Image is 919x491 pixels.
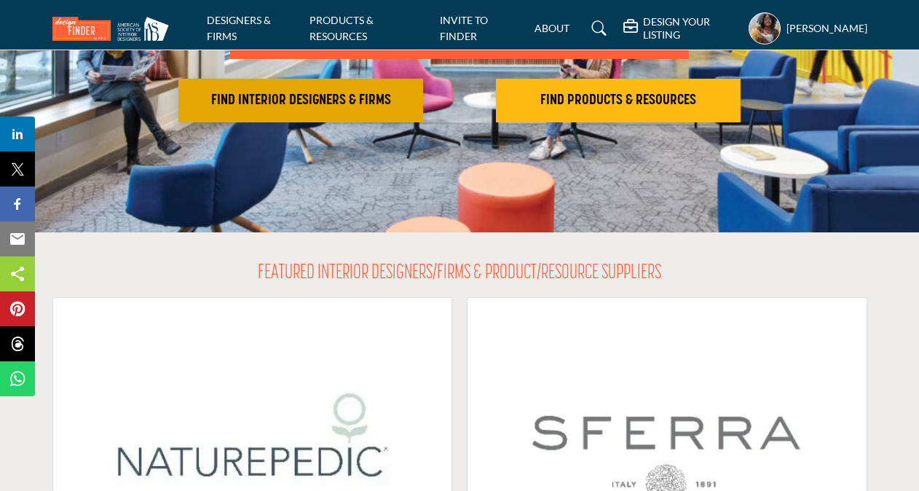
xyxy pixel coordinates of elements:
button: FIND PRODUCTS & RESOURCES [496,79,741,122]
h5: DESIGN YOUR LISTING [643,15,741,42]
a: INVITE TO FINDER [440,14,488,42]
h2: FIND INTERIOR DESIGNERS & FIRMS [183,92,419,109]
a: DESIGNERS & FIRMS [207,14,271,42]
a: Search [577,17,616,40]
a: ABOUT [535,22,569,34]
button: Show hide supplier dropdown [749,12,781,44]
h2: FEATURED INTERIOR DESIGNERS/FIRMS & PRODUCT/RESOURCE SUPPLIERS [258,262,661,286]
img: Site Logo [52,17,176,41]
a: PRODUCTS & RESOURCES [309,14,374,42]
h2: FIND PRODUCTS & RESOURCES [500,92,736,109]
h5: [PERSON_NAME] [786,21,867,36]
div: DESIGN YOUR LISTING [623,15,741,42]
button: FIND INTERIOR DESIGNERS & FIRMS [178,79,423,122]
